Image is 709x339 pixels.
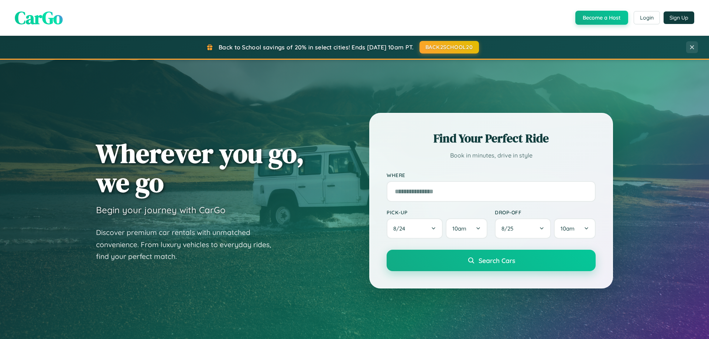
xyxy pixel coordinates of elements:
button: 10am [554,218,596,239]
button: Become a Host [575,11,628,25]
button: Sign Up [664,11,694,24]
h3: Begin your journey with CarGo [96,204,226,215]
span: 8 / 24 [393,225,409,232]
h2: Find Your Perfect Ride [387,130,596,146]
span: CarGo [15,6,63,30]
label: Where [387,172,596,178]
p: Discover premium car rentals with unmatched convenience. From luxury vehicles to everyday rides, ... [96,226,281,263]
label: Drop-off [495,209,596,215]
span: Back to School savings of 20% in select cities! Ends [DATE] 10am PT. [219,44,414,51]
button: Search Cars [387,250,596,271]
span: 10am [452,225,466,232]
button: BACK2SCHOOL20 [419,41,479,53]
button: 8/24 [387,218,443,239]
button: 10am [446,218,487,239]
label: Pick-up [387,209,487,215]
button: Login [634,11,660,24]
button: 8/25 [495,218,551,239]
p: Book in minutes, drive in style [387,150,596,161]
span: 8 / 25 [501,225,517,232]
span: 10am [561,225,575,232]
span: Search Cars [479,256,515,264]
h1: Wherever you go, we go [96,139,304,197]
